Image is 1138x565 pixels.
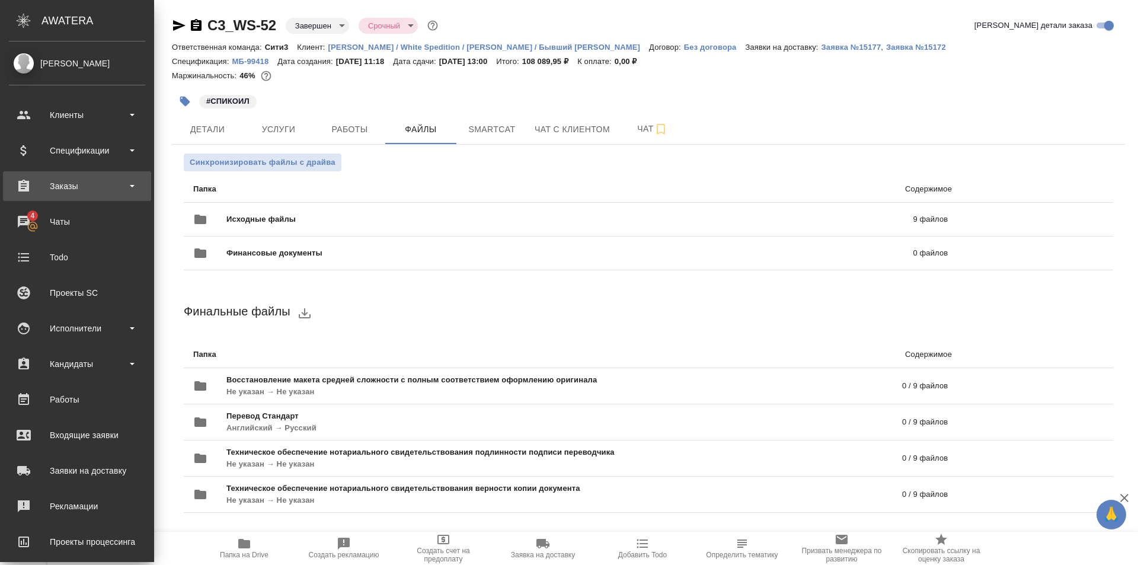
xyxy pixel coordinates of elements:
[9,355,145,373] div: Кандидаты
[186,372,215,400] button: folder
[9,284,145,302] div: Проекты SC
[172,71,239,80] p: Маржинальность:
[750,380,948,392] p: 0 / 9 файлов
[172,18,186,33] button: Скопировать ссылку для ЯМессенджера
[9,462,145,480] div: Заявки на доставку
[792,532,891,565] button: Призвать менеджера по развитию
[232,56,277,66] a: МБ-99418
[9,142,145,159] div: Спецификации
[593,532,692,565] button: Добавить Todo
[799,547,884,563] span: Призвать менеджера по развитию
[226,410,609,422] span: Перевод Стандарт
[23,210,41,222] span: 4
[605,213,948,225] p: 9 файлов
[220,551,268,559] span: Папка на Drive
[618,551,667,559] span: Добавить Todo
[745,43,821,52] p: Заявки на доставку:
[741,489,948,500] p: 0 / 9 файлов
[226,386,750,398] p: Не указан → Не указан
[561,183,952,195] p: Содержимое
[226,422,609,434] p: Английский → Русский
[226,483,741,494] span: Техническое обеспечение нотариального свидетельствования верности копии документа
[706,551,778,559] span: Определить тематику
[193,349,561,360] p: Папка
[172,43,265,52] p: Ответственная команда:
[9,213,145,231] div: Чаты
[193,183,561,195] p: Папка
[172,88,198,114] button: Добавить тэг
[886,43,955,52] p: Заявка №15172
[189,18,203,33] button: Скопировать ссылку
[297,43,328,52] p: Клиент:
[821,42,881,53] button: Заявка №15177
[198,95,258,106] span: СПИКОИЛ
[9,248,145,266] div: Todo
[463,122,520,137] span: Smartcat
[493,532,593,565] button: Заявка на доставку
[425,18,440,33] button: Доп статусы указывают на важность/срочность заказа
[41,9,154,33] div: AWATERA
[393,57,439,66] p: Дата сдачи:
[294,532,394,565] button: Создать рекламацию
[535,122,610,137] span: Чат с клиентом
[1101,502,1121,527] span: 🙏
[9,106,145,124] div: Клиенты
[392,122,449,137] span: Файлы
[886,42,955,53] button: Заявка №15172
[286,18,349,34] div: Завершен
[511,551,575,559] span: Заявка на доставку
[186,205,215,234] button: folder
[609,416,948,428] p: 0 / 9 файлов
[881,43,886,52] p: ,
[9,497,145,515] div: Рекламации
[309,551,379,559] span: Создать рекламацию
[186,239,215,267] button: folder
[394,532,493,565] button: Создать счет на предоплату
[821,43,881,52] p: Заявка №15177
[250,122,307,137] span: Услуги
[359,18,418,34] div: Завершен
[206,95,250,107] p: #СПИКОИЛ
[684,43,746,52] p: Без договора
[522,57,577,66] p: 108 089,95 ₽
[1097,500,1126,529] button: 🙏
[179,122,236,137] span: Детали
[684,42,746,52] a: Без договора
[207,17,276,33] a: C3_WS-52
[226,458,758,470] p: Не указан → Не указан
[232,57,277,66] p: МБ-99418
[184,305,290,318] span: Финальные файлы
[899,547,984,563] span: Скопировать ссылку на оценку заказа
[624,122,681,136] span: Чат
[194,532,294,565] button: Папка на Drive
[265,43,298,52] p: Сити3
[226,494,741,506] p: Не указан → Не указан
[496,57,522,66] p: Итого:
[226,213,605,225] span: Исходные файлы
[3,456,151,486] a: Заявки на доставку
[3,491,151,521] a: Рекламации
[3,420,151,450] a: Входящие заявки
[439,57,497,66] p: [DATE] 13:00
[365,21,404,31] button: Срочный
[186,408,215,436] button: folder
[974,20,1092,31] span: [PERSON_NAME] детали заказа
[9,533,145,551] div: Проекты процессинга
[186,480,215,509] button: folder
[561,349,952,360] p: Содержимое
[184,154,341,171] button: Синхронизировать файлы с драйва
[758,452,948,464] p: 0 / 9 файлов
[3,242,151,272] a: Todo
[277,57,335,66] p: Дата создания:
[3,278,151,308] a: Проекты SC
[239,71,258,80] p: 46%
[9,320,145,337] div: Исполнители
[172,57,232,66] p: Спецификация:
[3,207,151,237] a: 4Чаты
[321,122,378,137] span: Работы
[577,57,615,66] p: К оплате:
[9,57,145,70] div: [PERSON_NAME]
[618,247,948,259] p: 0 файлов
[328,43,650,52] p: [PERSON_NAME] / White Spedition / [PERSON_NAME] / Бывший [PERSON_NAME]
[336,57,394,66] p: [DATE] 11:18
